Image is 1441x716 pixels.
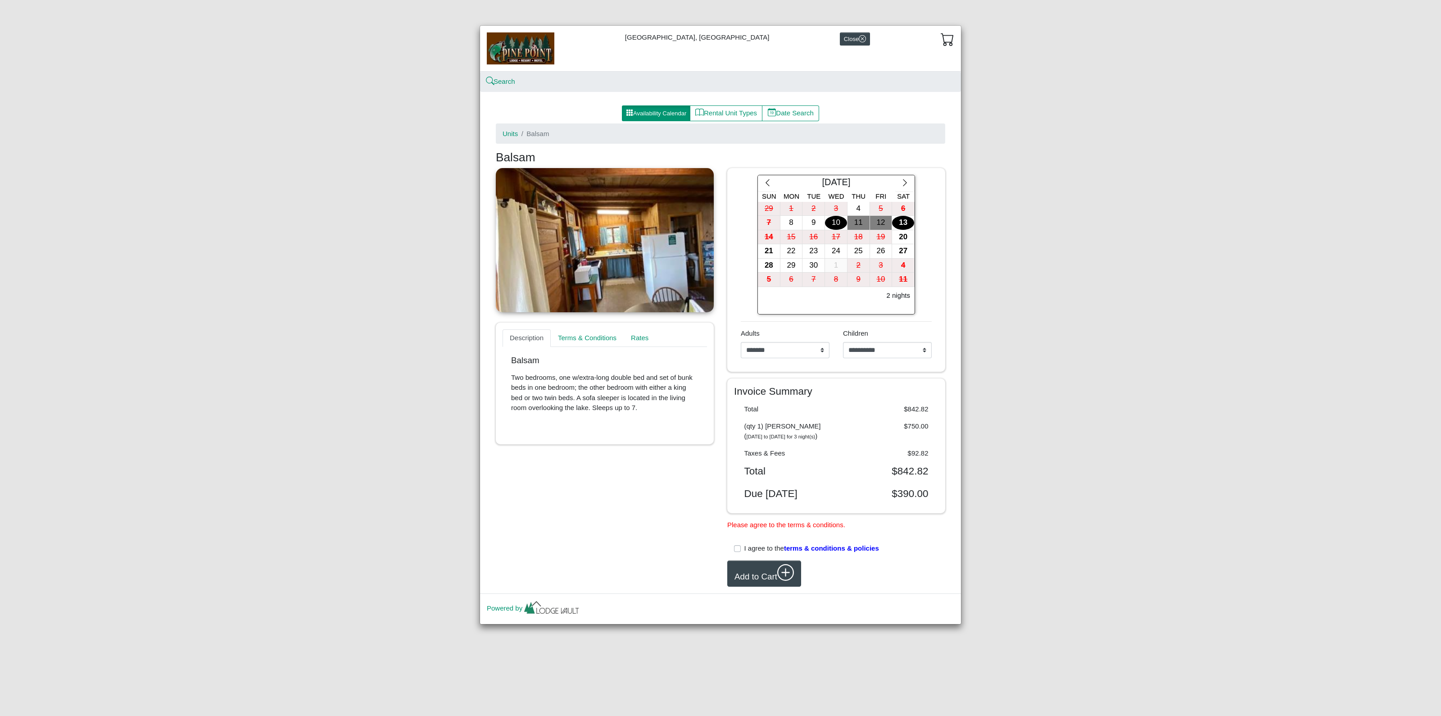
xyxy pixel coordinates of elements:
span: Adults [741,329,760,337]
li: Please agree to the terms & conditions. [727,520,945,530]
div: 16 [802,230,825,244]
button: Closex circle [840,32,870,46]
button: 4 [847,202,870,216]
span: Children [843,329,868,337]
button: 1 [780,202,803,216]
button: Add to Cartplus circle [727,561,801,587]
button: calendar dateDate Search [762,105,819,122]
button: 1 [825,259,847,273]
button: 18 [847,230,870,245]
p: Balsam [511,356,698,366]
svg: chevron left [763,178,772,187]
button: 21 [758,244,780,259]
div: 6 [780,273,802,287]
div: 17 [825,230,847,244]
div: 14 [758,230,780,244]
button: 28 [758,259,780,273]
div: 25 [847,244,870,258]
div: 29 [758,202,780,216]
button: 6 [892,202,915,216]
div: $842.82 [836,404,935,415]
button: 11 [892,273,915,287]
div: 21 [758,244,780,258]
button: 20 [892,230,915,245]
a: Rates [624,329,656,347]
button: chevron right [895,175,915,192]
svg: cart [941,32,954,46]
button: 9 [847,273,870,287]
div: 3 [870,259,892,273]
div: 8 [825,273,847,287]
span: Fri [875,192,886,200]
div: 27 [892,244,914,258]
div: 18 [847,230,870,244]
button: 17 [825,230,847,245]
div: 30 [802,259,825,273]
svg: book [695,108,704,117]
div: $390.00 [836,488,935,500]
button: chevron left [758,175,777,192]
span: Sat [897,192,910,200]
div: 28 [758,259,780,273]
button: 9 [802,216,825,230]
a: searchSearch [487,78,515,85]
div: 23 [802,244,825,258]
div: $750.00 [836,421,935,442]
div: [GEOGRAPHIC_DATA], [GEOGRAPHIC_DATA] [480,26,961,71]
div: 2 [847,259,870,273]
button: 5 [870,202,893,216]
svg: grid3x3 gap fill [626,109,633,116]
button: 14 [758,230,780,245]
div: 9 [847,273,870,287]
svg: chevron right [901,178,909,187]
h4: Invoice Summary [734,385,938,397]
div: 6 [892,202,914,216]
span: Balsam [526,130,549,137]
label: I agree to the [744,543,879,554]
button: 3 [825,202,847,216]
div: 29 [780,259,802,273]
img: lv-small.ca335149.png [522,599,581,619]
div: 5 [870,202,892,216]
div: 4 [892,259,914,273]
div: 10 [825,216,847,230]
div: [DATE] [777,175,895,192]
button: 2 [847,259,870,273]
div: $842.82 [836,465,935,477]
div: 20 [892,230,914,244]
div: Due [DATE] [738,488,837,500]
div: 26 [870,244,892,258]
div: 7 [758,216,780,230]
button: 7 [802,273,825,287]
span: Mon [784,192,799,200]
div: 3 [825,202,847,216]
div: 8 [780,216,802,230]
img: b144ff98-a7e1-49bd-98da-e9ae77355310.jpg [487,32,554,64]
div: 12 [870,216,892,230]
svg: calendar date [768,108,776,117]
span: Wed [829,192,844,200]
a: Terms & Conditions [551,329,624,347]
button: grid3x3 gap fillAvailability Calendar [622,105,690,122]
button: 19 [870,230,893,245]
i: [DATE] to [DATE] for 3 night(s) [747,434,816,439]
button: 11 [847,216,870,230]
a: Powered by [487,604,581,612]
div: 1 [825,259,847,273]
button: 13 [892,216,915,230]
svg: search [487,78,494,85]
button: 2 [802,202,825,216]
span: Sun [762,192,776,200]
button: 16 [802,230,825,245]
button: 23 [802,244,825,259]
button: 3 [870,259,893,273]
div: Total [738,465,837,477]
button: 29 [780,259,803,273]
div: Taxes & Fees [738,448,837,459]
button: 15 [780,230,803,245]
div: 19 [870,230,892,244]
button: 26 [870,244,893,259]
